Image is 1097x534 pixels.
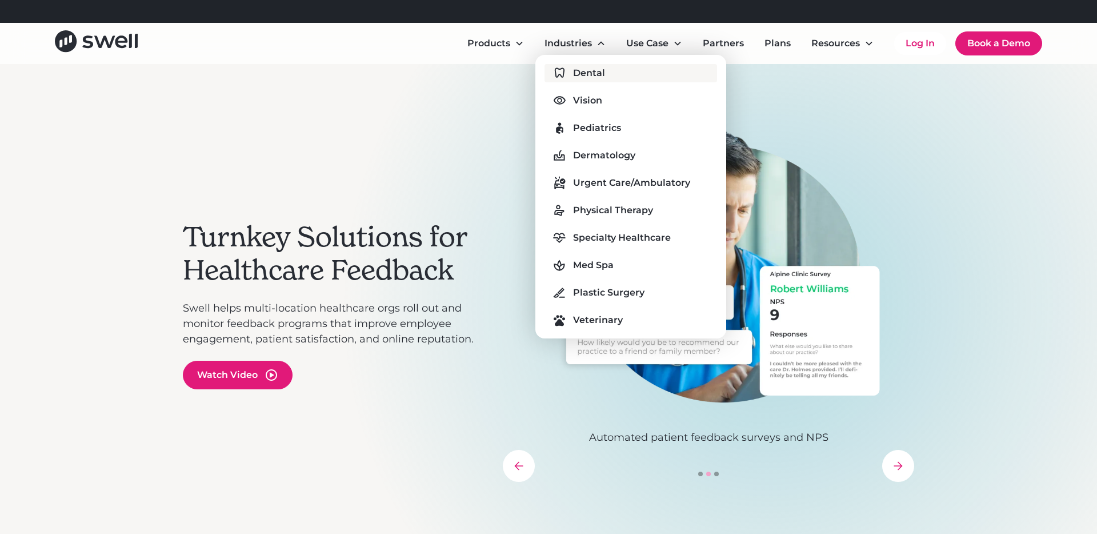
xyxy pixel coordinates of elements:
[545,146,717,165] a: Dermatology
[573,121,621,135] div: Pediatrics
[535,55,726,338] nav: Industries
[573,286,644,300] div: Plastic Surgery
[545,91,717,110] a: Vision
[573,94,602,107] div: Vision
[545,311,717,329] a: Veterinary
[698,472,703,476] div: Show slide 1 of 3
[197,368,258,382] div: Watch Video
[183,301,491,347] p: Swell helps multi-location healthcare orgs roll out and monitor feedback programs that improve em...
[882,450,914,482] div: next slide
[706,472,711,476] div: Show slide 2 of 3
[573,66,605,80] div: Dental
[503,128,914,482] div: carousel
[694,32,753,55] a: Partners
[545,37,592,50] div: Industries
[545,229,717,247] a: Specialty Healthcare
[467,37,510,50] div: Products
[503,430,914,445] p: Automated patient feedback surveys and NPS
[183,221,491,286] h2: Turnkey Solutions for Healthcare Feedback
[811,37,860,50] div: Resources
[573,149,635,162] div: Dermatology
[503,450,535,482] div: previous slide
[183,361,293,389] a: open lightbox
[545,119,717,137] a: Pediatrics
[503,128,914,445] div: 2 of 3
[458,32,533,55] div: Products
[802,32,883,55] div: Resources
[755,32,800,55] a: Plans
[573,176,690,190] div: Urgent Care/Ambulatory
[617,32,691,55] div: Use Case
[545,284,717,302] a: Plastic Surgery
[955,31,1042,55] a: Book a Demo
[573,204,653,217] div: Physical Therapy
[573,231,671,245] div: Specialty Healthcare
[573,258,614,272] div: Med Spa
[545,64,717,82] a: Dental
[894,32,946,55] a: Log In
[714,472,719,476] div: Show slide 3 of 3
[896,411,1097,534] iframe: Chat Widget
[545,174,717,192] a: Urgent Care/Ambulatory
[573,313,623,327] div: Veterinary
[626,37,668,50] div: Use Case
[535,32,615,55] div: Industries
[545,256,717,274] a: Med Spa
[545,201,717,220] a: Physical Therapy
[55,30,138,56] a: home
